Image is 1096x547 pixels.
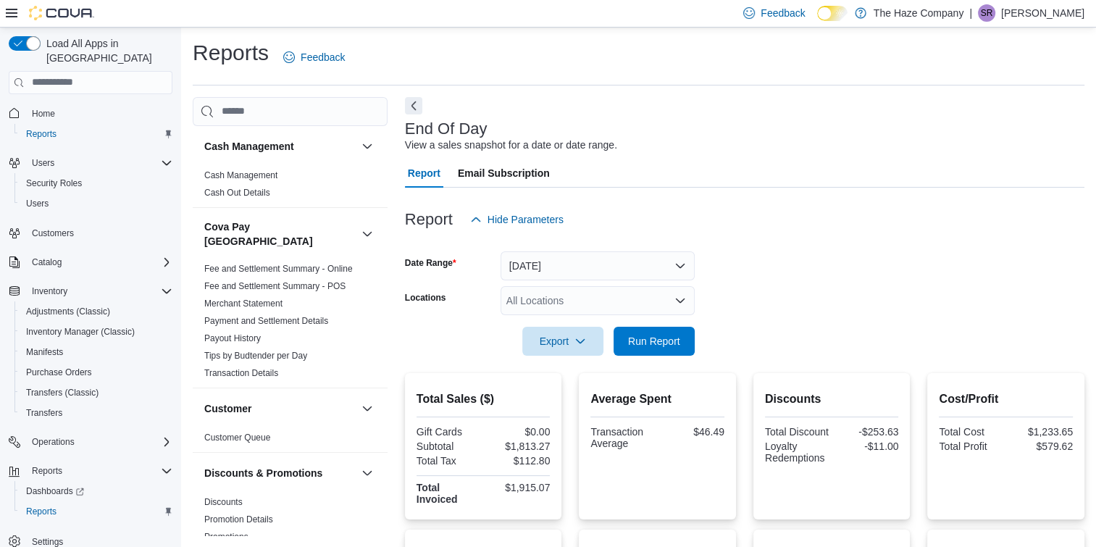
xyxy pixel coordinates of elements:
span: Export [531,327,595,356]
span: Dashboards [26,485,84,497]
a: Tips by Budtender per Day [204,351,307,361]
span: Operations [26,433,172,451]
a: Payout History [204,333,261,343]
a: Customer Queue [204,433,270,443]
span: Customers [32,227,74,239]
a: Dashboards [14,481,178,501]
button: Operations [3,432,178,452]
h3: Report [405,211,453,228]
a: Cash Management [204,170,277,180]
a: Transaction Details [204,368,278,378]
span: Inventory Manager (Classic) [20,323,172,341]
button: Cash Management [359,138,376,155]
a: Customers [26,225,80,242]
button: Catalog [26,254,67,271]
span: Payout History [204,333,261,344]
a: Promotions [204,532,248,542]
a: Inventory Manager (Classic) [20,323,141,341]
span: Customer Queue [204,432,270,443]
div: $579.62 [1009,440,1073,452]
div: Cash Management [193,167,388,207]
span: Reports [20,125,172,143]
span: Discounts [204,496,243,508]
span: Dark Mode [817,21,818,22]
a: Feedback [277,43,351,72]
div: $1,813.27 [486,440,550,452]
a: Dashboards [20,483,90,500]
button: Cova Pay [GEOGRAPHIC_DATA] [204,220,356,249]
a: Discounts [204,497,243,507]
a: Promotion Details [204,514,273,525]
h1: Reports [193,38,269,67]
span: Transaction Details [204,367,278,379]
span: Fee and Settlement Summary - POS [204,280,346,292]
div: $0.00 [486,426,550,438]
button: Manifests [14,342,178,362]
span: Security Roles [26,178,82,189]
span: Report [408,159,440,188]
span: Run Report [628,334,680,348]
span: Users [26,154,172,172]
h3: Discounts & Promotions [204,466,322,480]
span: Inventory [32,285,67,297]
button: Users [14,193,178,214]
span: Fee and Settlement Summary - Online [204,263,353,275]
span: Operations [32,436,75,448]
div: Customer [193,429,388,452]
button: Inventory [26,283,73,300]
button: Discounts & Promotions [359,464,376,482]
span: Reports [26,506,57,517]
button: Adjustments (Classic) [14,301,178,322]
button: Reports [14,124,178,144]
span: Users [26,198,49,209]
span: Users [32,157,54,169]
div: Total Discount [765,426,829,438]
button: Run Report [614,327,695,356]
span: Promotion Details [204,514,273,525]
a: Fee and Settlement Summary - Online [204,264,353,274]
button: Next [405,97,422,114]
span: Home [26,104,172,122]
button: Security Roles [14,173,178,193]
span: Transfers [26,407,62,419]
span: Manifests [26,346,63,358]
button: Discounts & Promotions [204,466,356,480]
button: Customers [3,222,178,243]
button: Users [3,153,178,173]
span: SR [981,4,993,22]
span: Catalog [32,256,62,268]
a: Payment and Settlement Details [204,316,328,326]
a: Merchant Statement [204,298,283,309]
a: Reports [20,125,62,143]
a: Cash Out Details [204,188,270,198]
h3: End Of Day [405,120,488,138]
label: Locations [405,292,446,304]
a: Adjustments (Classic) [20,303,116,320]
span: Inventory [26,283,172,300]
span: Email Subscription [458,159,550,188]
span: Inventory Manager (Classic) [26,326,135,338]
button: Reports [14,501,178,522]
div: Transaction Average [590,426,654,449]
span: Reports [26,462,172,480]
div: Loyalty Redemptions [765,440,829,464]
button: Cova Pay [GEOGRAPHIC_DATA] [359,225,376,243]
button: Customer [204,401,356,416]
span: Security Roles [20,175,172,192]
button: Inventory [3,281,178,301]
span: Reports [20,503,172,520]
strong: Total Invoiced [417,482,458,505]
span: Feedback [301,50,345,64]
a: Home [26,105,61,122]
label: Date Range [405,257,456,269]
span: Cash Management [204,170,277,181]
p: [PERSON_NAME] [1001,4,1084,22]
span: Cash Out Details [204,187,270,199]
h2: Total Sales ($) [417,391,551,408]
a: Fee and Settlement Summary - POS [204,281,346,291]
span: Users [20,195,172,212]
div: Gift Cards [417,426,480,438]
div: Shay Richards [978,4,995,22]
div: View a sales snapshot for a date or date range. [405,138,617,153]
